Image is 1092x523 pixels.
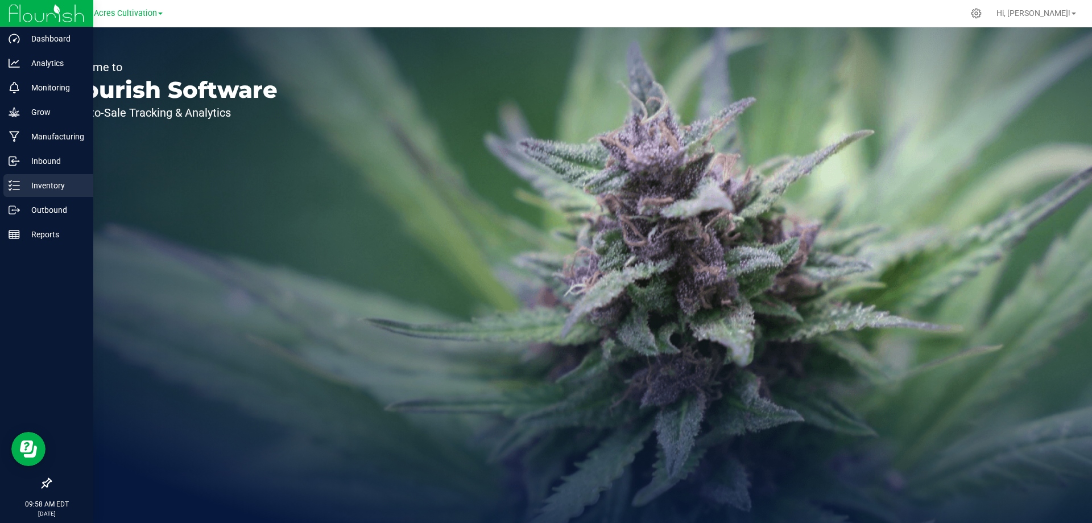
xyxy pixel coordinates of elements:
p: [DATE] [5,509,88,518]
span: Hi, [PERSON_NAME]! [996,9,1070,18]
inline-svg: Dashboard [9,33,20,44]
p: Seed-to-Sale Tracking & Analytics [61,107,278,118]
inline-svg: Monitoring [9,82,20,93]
p: Reports [20,228,88,241]
inline-svg: Analytics [9,57,20,69]
p: 09:58 AM EDT [5,499,88,509]
p: Grow [20,105,88,119]
p: Analytics [20,56,88,70]
p: Welcome to [61,61,278,73]
p: Flourish Software [61,79,278,101]
span: Green Acres Cultivation [69,9,157,18]
inline-svg: Inventory [9,180,20,191]
p: Manufacturing [20,130,88,143]
iframe: Resource center [11,432,45,466]
inline-svg: Grow [9,106,20,118]
p: Inbound [20,154,88,168]
inline-svg: Manufacturing [9,131,20,142]
p: Inventory [20,179,88,192]
div: Manage settings [969,8,983,19]
p: Outbound [20,203,88,217]
inline-svg: Reports [9,229,20,240]
p: Monitoring [20,81,88,94]
inline-svg: Inbound [9,155,20,167]
inline-svg: Outbound [9,204,20,216]
p: Dashboard [20,32,88,46]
